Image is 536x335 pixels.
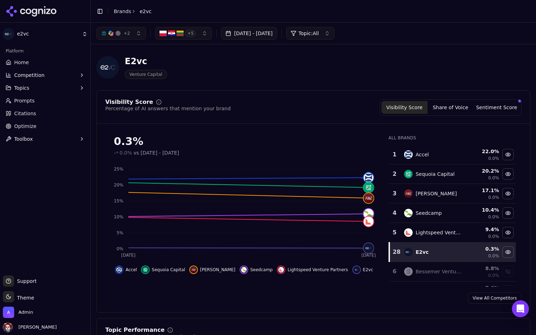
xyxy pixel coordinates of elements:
[361,253,376,258] tspan: [DATE]
[124,30,130,36] span: + 2
[125,56,167,67] div: E2vc
[200,267,235,273] span: [PERSON_NAME]
[14,278,37,285] span: Support
[141,266,185,274] button: Hide sequoia capital data
[114,9,131,14] a: Brands
[364,243,374,253] img: e2vc
[467,167,499,174] div: 20.2 %
[467,206,499,213] div: 10.4 %
[14,97,35,104] span: Prompts
[389,223,516,242] tr: 5lightspeed venture partnersLightspeed Venture Partners9.4%0.0%Hide lightspeed venture partners data
[389,145,516,164] tr: 1accelAccel22.0%0.0%Hide accel data
[121,253,136,258] tspan: [DATE]
[389,164,516,184] tr: 2sequoia capitalSequoia Capital20.2%0.0%Hide sequoia capital data
[3,322,57,332] button: Open user button
[96,56,119,79] img: e2vc
[114,167,123,172] tspan: 25%
[502,285,514,297] button: Show general catalyst data
[14,110,36,117] span: Citations
[117,230,123,235] tspan: 5%
[364,173,374,183] img: accel
[488,175,499,181] span: 0.0%
[363,267,373,273] span: E2vc
[14,123,37,130] span: Optimize
[134,149,179,156] span: vs [DATE] - [DATE]
[152,267,185,273] span: Sequoia Capital
[467,148,499,155] div: 22.0 %
[502,227,514,238] button: Hide lightspeed venture partners data
[114,8,152,15] nav: breadcrumb
[3,133,88,145] button: Toolbox
[488,195,499,200] span: 0.0%
[415,171,454,178] div: Sequoia Capital
[278,267,284,273] img: lightspeed venture partners
[221,27,277,40] button: [DATE] - [DATE]
[502,246,514,258] button: Hide e2vc data
[14,59,29,66] span: Home
[352,266,373,274] button: Hide e2vc data
[3,307,33,318] button: Open organization switcher
[364,217,374,227] img: lightspeed venture partners
[119,149,132,156] span: 0.0%
[488,214,499,220] span: 0.0%
[389,262,516,281] tr: 6bessemer venture partnersBessemer Venture Partners8.8%0.0%Show bessemer venture partners data
[467,187,499,194] div: 17.1 %
[404,248,413,256] img: e2vc
[392,189,397,198] div: 3
[14,84,29,91] span: Topics
[168,30,175,37] img: HR
[354,267,359,273] img: e2vc
[393,248,397,256] div: 28
[404,170,413,178] img: sequoia capital
[277,266,348,274] button: Hide lightspeed venture partners data
[364,193,374,203] img: andreessen horowitz
[14,295,34,301] span: Theme
[502,266,514,277] button: Show bessemer venture partners data
[389,281,516,301] tr: 7.6%Show general catalyst data
[467,245,499,252] div: 0.3 %
[389,184,516,203] tr: 3andreessen horowitz[PERSON_NAME]17.1%0.0%Hide andreessen horowitz data
[3,322,13,332] img: Deniz Ozcan
[14,72,45,79] span: Competition
[474,101,520,114] button: Sentiment Score
[125,267,137,273] span: Accel
[392,209,397,217] div: 4
[404,267,413,276] img: bessemer venture partners
[404,209,413,217] img: seedcamp
[14,135,33,143] span: Toolbox
[467,284,499,291] div: 7.6 %
[502,207,514,219] button: Hide seedcamp data
[404,189,413,198] img: andreessen horowitz
[389,135,516,141] div: All Brands
[488,156,499,161] span: 0.0%
[116,267,122,273] img: accel
[105,327,164,333] div: Topic Performance
[241,267,247,273] img: seedcamp
[415,229,461,236] div: Lightspeed Venture Partners
[125,70,167,79] span: Venture Capital
[250,267,273,273] span: Seedcamp
[3,45,88,57] div: Platform
[3,95,88,106] a: Prompts
[468,292,521,304] a: View All Competitors
[392,228,397,237] div: 5
[114,214,123,219] tspan: 10%
[287,267,348,273] span: Lightspeed Venture Partners
[502,188,514,199] button: Hide andreessen horowitz data
[381,101,428,114] button: Visibility Score
[364,209,374,219] img: seedcamp
[415,210,442,217] div: Seedcamp
[3,57,88,68] a: Home
[115,266,137,274] button: Hide accel data
[18,309,33,316] span: Admin
[105,105,231,112] div: Percentage of AI answers that mention your brand
[177,30,184,37] img: LT
[143,267,148,273] img: sequoia capital
[488,273,499,278] span: 0.0%
[428,101,474,114] button: Share of Voice
[3,69,88,81] button: Competition
[3,28,14,40] img: e2vc
[160,30,167,37] img: PL
[3,307,14,318] img: Admin
[467,265,499,272] div: 8.8 %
